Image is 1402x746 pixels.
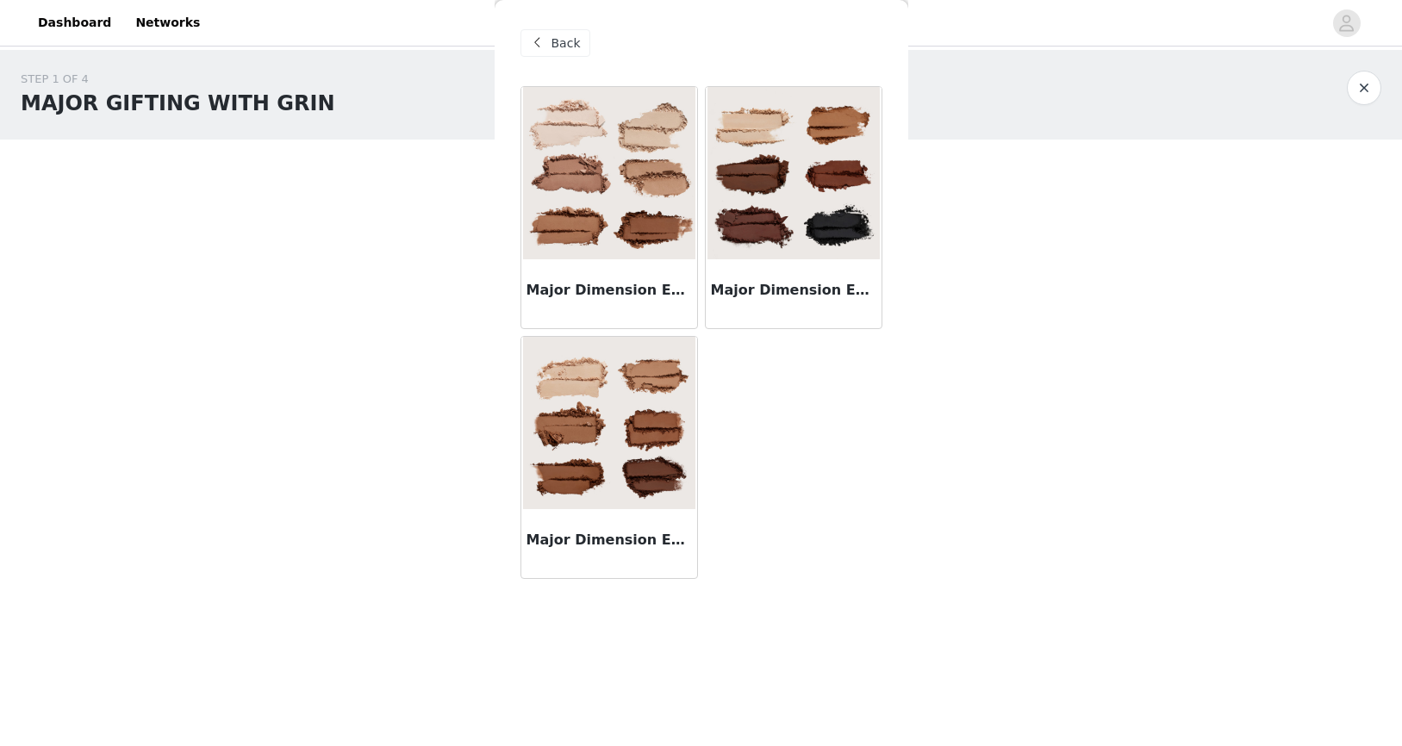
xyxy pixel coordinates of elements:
[527,530,692,550] h3: Major Dimension Essential Artistry Edit Eyeshadow Palette - Medium
[523,337,695,509] img: Major Dimension Essential Artistry Edit Eyeshadow Palette - Medium
[125,3,210,42] a: Networks
[21,88,335,119] h1: MAJOR GIFTING WITH GRIN
[551,34,581,53] span: Back
[21,71,335,88] div: STEP 1 OF 4
[523,87,695,259] img: Major Dimension Essential Artistry Edit Eyeshadow Palette - Light
[527,280,692,301] h3: Major Dimension Essential Artistry Edit Eyeshadow Palette - Light
[28,3,122,42] a: Dashboard
[1338,9,1355,37] div: avatar
[707,87,880,259] img: Major Dimension Essential Artistry Edit Eyeshadow Palette - Deep
[711,280,876,301] h3: Major Dimension Essential Artistry Edit Eyeshadow Palette - Deep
